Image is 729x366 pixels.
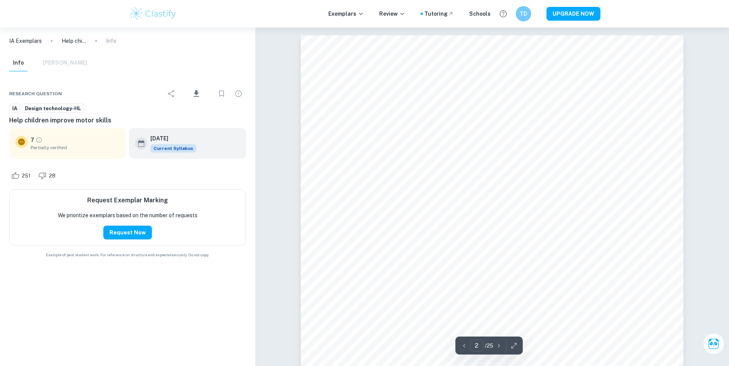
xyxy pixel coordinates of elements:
span: Example of past student work. For reference on structure and expectations only. Do not copy. [9,252,246,258]
a: Schools [469,10,491,18]
img: Clastify logo [129,6,178,21]
a: IA [9,104,20,113]
p: Help children improve motor skills [62,37,86,45]
h6: Request Exemplar Marking [87,196,168,205]
span: Design technology-HL [22,105,84,112]
span: IA [10,105,20,112]
p: / 25 [485,342,493,350]
div: Report issue [231,86,246,101]
button: TD [516,6,531,21]
a: Grade partially verified [36,137,42,143]
div: Dislike [36,169,60,182]
p: We prioritize exemplars based on the number of requests [58,211,197,220]
h6: TD [519,10,528,18]
div: Download [181,84,212,104]
span: Current Syllabus [150,144,196,153]
h6: Help children improve motor skills [9,116,246,125]
span: 28 [45,172,60,180]
button: UPGRADE NOW [546,7,600,21]
span: Research question [9,90,62,97]
button: Info [9,55,28,72]
a: IA Exemplars [9,37,42,45]
div: This exemplar is based on the current syllabus. Feel free to refer to it for inspiration/ideas wh... [150,144,196,153]
h6: [DATE] [150,134,190,143]
p: Exemplars [328,10,364,18]
div: Bookmark [214,86,229,101]
a: Design technology-HL [22,104,84,113]
div: Share [164,86,179,101]
button: Help and Feedback [497,7,510,20]
div: Like [9,169,35,182]
button: Request Now [103,226,152,239]
p: Info [106,37,116,45]
p: 7 [31,136,34,144]
span: 251 [18,172,35,180]
a: Tutoring [424,10,454,18]
p: Review [379,10,405,18]
span: Partially verified [31,144,120,151]
button: Ask Clai [703,333,724,355]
